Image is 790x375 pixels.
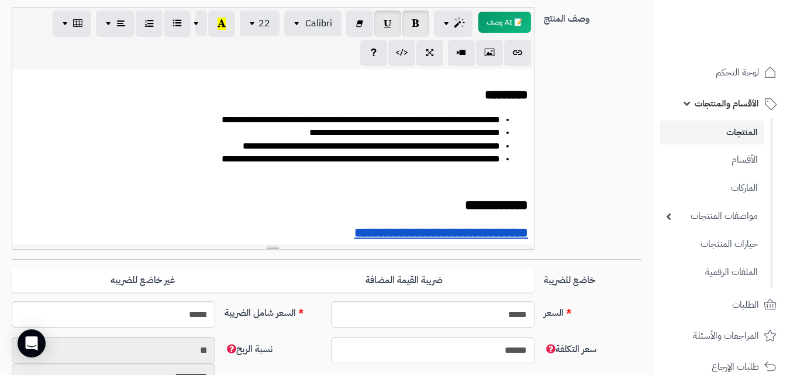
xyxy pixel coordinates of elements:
[273,269,534,293] label: ضريبة القيمة المضافة
[258,16,270,30] span: 22
[660,291,783,319] a: الطلبات
[660,59,783,87] a: لوحة التحكم
[12,269,273,293] label: غير خاضع للضريبه
[732,297,759,313] span: الطلبات
[660,232,764,257] a: خيارات المنتجات
[660,204,764,229] a: مواصفات المنتجات
[710,29,779,54] img: logo-2.png
[478,12,531,33] button: 📝 AI وصف
[660,322,783,350] a: المراجعات والأسئلة
[660,147,764,173] a: الأقسام
[544,342,596,356] span: سعر التكلفة
[539,301,646,320] label: السعر
[693,328,759,344] span: المراجعات والأسئلة
[539,269,646,287] label: خاضع للضريبة
[18,329,46,357] div: Open Intercom Messenger
[225,342,272,356] span: نسبة الربح
[284,11,341,36] button: Calibri
[305,16,332,30] span: Calibri
[695,95,759,112] span: الأقسام والمنتجات
[240,11,280,36] button: 22
[716,64,759,81] span: لوحة التحكم
[660,176,764,201] a: الماركات
[220,301,326,320] label: السعر شامل الضريبة
[660,260,764,285] a: الملفات الرقمية
[539,7,646,26] label: وصف المنتج
[712,359,759,375] span: طلبات الإرجاع
[660,121,764,145] a: المنتجات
